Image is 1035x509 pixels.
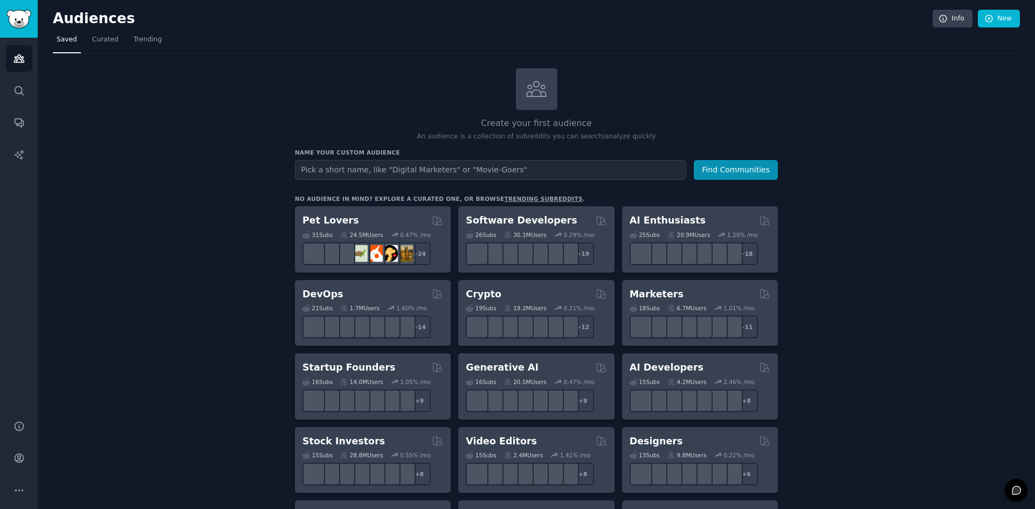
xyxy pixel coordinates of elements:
[529,466,546,483] img: finalcutpro
[735,389,758,412] div: + 8
[663,319,679,336] img: AskMarketing
[321,245,337,262] img: ballpython
[336,466,353,483] img: Forex
[295,195,585,203] div: No audience in mind? Explore a curated one, or browse .
[529,319,546,336] img: defiblockchain
[630,435,683,448] h2: Designers
[499,319,516,336] img: ethstaker
[469,245,486,262] img: software
[735,316,758,338] div: + 11
[302,214,359,227] h2: Pet Lovers
[130,31,165,53] a: Trending
[366,245,383,262] img: cockatiel
[647,245,664,262] img: DeepSeek
[469,319,486,336] img: ethfinance
[630,288,684,301] h2: Marketers
[678,466,694,483] img: UXDesign
[336,245,353,262] img: leopardgeckos
[408,389,431,412] div: + 9
[53,10,933,27] h2: Audiences
[694,160,778,180] button: Find Communities
[560,392,576,409] img: DreamBooth
[302,451,333,459] div: 15 Sub s
[408,316,431,338] div: + 14
[667,451,707,459] div: 9.8M Users
[351,245,368,262] img: turtle
[499,466,516,483] img: premiere
[708,466,724,483] img: learndesign
[693,245,709,262] img: OpenAIDev
[504,451,543,459] div: 2.4M Users
[397,304,427,312] div: 1.60 % /mo
[381,245,398,262] img: PetAdvice
[564,378,595,386] div: 0.47 % /mo
[302,361,395,374] h2: Startup Founders
[630,378,660,386] div: 15 Sub s
[340,231,383,239] div: 24.5M Users
[978,10,1020,28] a: New
[466,288,501,301] h2: Crypto
[381,466,398,483] img: swingtrading
[678,392,694,409] img: MistralAI
[693,319,709,336] img: googleads
[514,392,531,409] img: sdforall
[632,392,649,409] img: LangChain
[504,231,547,239] div: 30.1M Users
[466,214,577,227] h2: Software Developers
[647,466,664,483] img: logodesign
[400,451,431,459] div: 0.55 % /mo
[571,389,594,412] div: + 9
[484,392,501,409] img: dalle2
[366,392,383,409] img: indiehackers
[708,245,724,262] img: chatgpt_prompts_
[529,245,546,262] img: reactnative
[134,35,162,45] span: Trending
[667,378,707,386] div: 4.2M Users
[351,466,368,483] img: Trading
[396,392,413,409] img: growmybusiness
[735,463,758,485] div: + 6
[351,319,368,336] img: DevOpsLinks
[340,451,383,459] div: 28.8M Users
[630,451,660,459] div: 13 Sub s
[663,466,679,483] img: UI_Design
[321,392,337,409] img: SaaS
[571,463,594,485] div: + 8
[466,361,539,374] h2: Generative AI
[667,304,707,312] div: 6.7M Users
[321,466,337,483] img: ValueInvesting
[306,466,322,483] img: dividends
[933,10,972,28] a: Info
[678,245,694,262] img: chatgpt_promptDesign
[630,304,660,312] div: 18 Sub s
[499,245,516,262] img: learnjavascript
[544,319,561,336] img: CryptoNews
[302,378,333,386] div: 16 Sub s
[632,319,649,336] img: content_marketing
[6,10,31,29] img: GummySearch logo
[306,319,322,336] img: azuredevops
[321,319,337,336] img: AWS_Certified_Experts
[466,304,496,312] div: 19 Sub s
[693,466,709,483] img: userexperience
[514,245,531,262] img: iOSProgramming
[336,392,353,409] img: startup
[504,196,582,202] a: trending subreddits
[560,466,576,483] img: postproduction
[723,466,740,483] img: UX_Design
[667,231,710,239] div: 20.9M Users
[514,319,531,336] img: web3
[708,319,724,336] img: MarketingResearch
[88,31,122,53] a: Curated
[484,245,501,262] img: csharp
[678,319,694,336] img: Emailmarketing
[529,392,546,409] img: FluxAI
[53,31,81,53] a: Saved
[499,392,516,409] img: deepdream
[396,466,413,483] img: technicalanalysis
[484,466,501,483] img: editors
[647,319,664,336] img: bigseo
[723,304,754,312] div: 1.01 % /mo
[504,378,547,386] div: 20.5M Users
[295,117,778,130] h2: Create your first audience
